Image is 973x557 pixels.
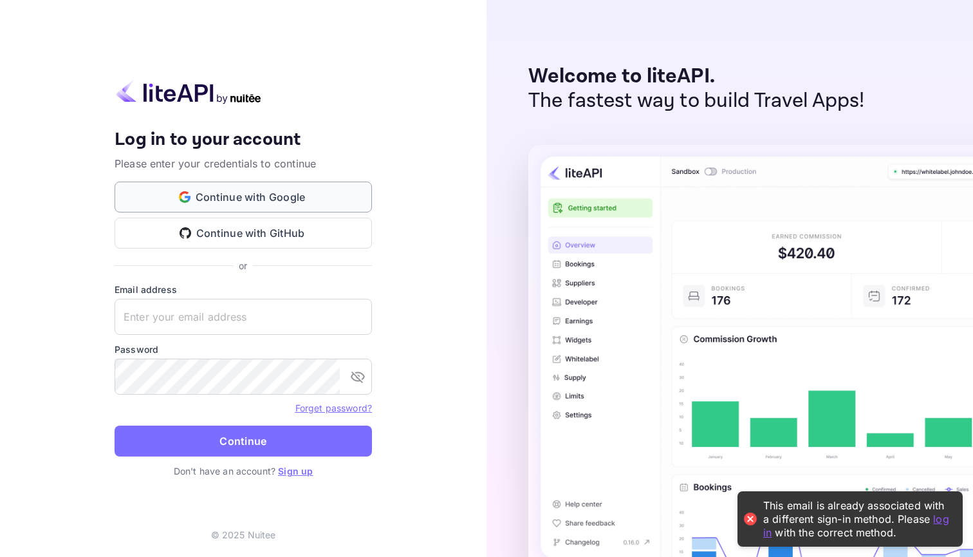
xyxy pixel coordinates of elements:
[763,512,949,538] a: log in
[528,89,865,113] p: The fastest way to build Travel Apps!
[278,466,313,477] a: Sign up
[115,426,372,457] button: Continue
[115,218,372,249] button: Continue with GitHub
[115,343,372,356] label: Password
[115,283,372,296] label: Email address
[763,499,950,539] div: This email is already associated with a different sign-in method. Please with the correct method.
[295,402,372,413] a: Forget password?
[115,464,372,478] p: Don't have an account?
[115,129,372,151] h4: Log in to your account
[115,299,372,335] input: Enter your email address
[345,364,371,390] button: toggle password visibility
[528,64,865,89] p: Welcome to liteAPI.
[115,156,372,171] p: Please enter your credentials to continue
[115,79,263,104] img: liteapi
[239,259,247,272] p: or
[211,528,276,542] p: © 2025 Nuitee
[295,401,372,414] a: Forget password?
[115,182,372,212] button: Continue with Google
